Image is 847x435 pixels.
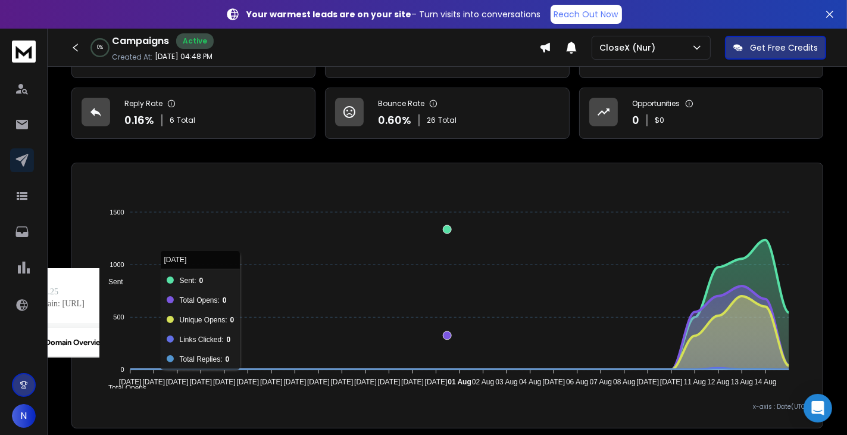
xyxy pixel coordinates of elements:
div: Domain Overview [45,70,107,78]
img: tab_domain_overview_orange.svg [32,69,42,79]
tspan: [DATE] [331,378,354,386]
span: Sent [99,278,123,286]
h1: Campaigns [112,34,169,48]
a: Reply Rate0.16%6Total [71,88,315,139]
tspan: 12 Aug [707,378,729,386]
tspan: [DATE] [543,378,565,386]
tspan: [DATE] [425,378,448,386]
p: Reach Out Now [554,8,618,20]
p: Opportunities [632,99,680,108]
button: Get Free Credits [725,36,826,60]
div: Keywords by Traffic [132,70,201,78]
tspan: [DATE] [354,378,377,386]
tspan: 04 Aug [519,378,541,386]
tspan: [DATE] [190,378,212,386]
tspan: [DATE] [284,378,307,386]
tspan: 1000 [110,261,124,268]
p: – Turn visits into conversations [247,8,541,20]
tspan: 03 Aug [496,378,518,386]
tspan: 01 Aug [448,378,472,386]
div: Domain: [URL] [31,31,85,41]
img: website_grey.svg [19,31,29,41]
button: N [12,404,36,428]
strong: Your warmest leads are on your site [247,8,412,20]
a: Bounce Rate0.60%26Total [325,88,569,139]
span: Total Opens [99,384,146,392]
p: Bounce Rate [378,99,424,108]
img: logo [12,41,36,63]
tspan: [DATE] [119,378,142,386]
img: logo_orange.svg [19,19,29,29]
tspan: 14 Aug [755,378,777,386]
img: tab_keywords_by_traffic_grey.svg [118,69,128,79]
tspan: [DATE] [166,378,189,386]
tspan: [DATE] [401,378,424,386]
tspan: 1500 [110,209,124,216]
div: Active [176,33,214,49]
p: 0 % [97,44,103,51]
p: $ 0 [655,116,664,125]
p: 0 [632,112,639,129]
p: Created At: [112,52,152,62]
a: Reach Out Now [551,5,622,24]
tspan: 02 Aug [472,378,494,386]
p: [DATE] 04:48 PM [155,52,212,61]
span: 6 [170,116,174,125]
span: Total [177,116,195,125]
tspan: [DATE] [260,378,283,386]
tspan: [DATE] [637,378,660,386]
tspan: 11 Aug [684,378,706,386]
a: Opportunities0$0 [579,88,823,139]
tspan: 06 Aug [566,378,588,386]
div: v 4.0.25 [33,19,58,29]
tspan: 08 Aug [613,378,635,386]
tspan: [DATE] [237,378,260,386]
p: 0.16 % [124,112,154,129]
tspan: 500 [114,313,124,321]
tspan: [DATE] [307,378,330,386]
tspan: 07 Aug [590,378,612,386]
tspan: [DATE] [213,378,236,386]
p: x-axis : Date(UTC) [82,402,813,411]
span: Total [438,116,457,125]
tspan: [DATE] [378,378,401,386]
p: 0.60 % [378,112,411,129]
p: Get Free Credits [750,42,818,54]
p: Reply Rate [124,99,162,108]
p: CloseX (Nur) [599,42,660,54]
tspan: [DATE] [660,378,683,386]
tspan: 0 [121,366,124,373]
tspan: [DATE] [143,378,165,386]
span: 26 [427,116,436,125]
tspan: 13 Aug [731,378,753,386]
div: Open Intercom Messenger [804,394,832,422]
